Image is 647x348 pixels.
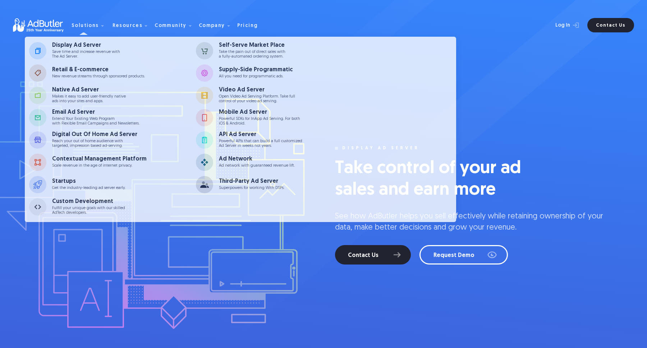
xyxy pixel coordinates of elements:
a: Email Ad Server Extend Your Existing Web Programwith Flexible Email Campaigns and Newsletters. [29,107,195,128]
div: Community [155,23,187,28]
a: Third-Party Ad Server Superpowers for working With DSPs. [196,174,362,195]
div: Email Ad Server [52,109,139,115]
p: Superpowers for working With DSPs. [219,186,284,190]
div: Retail & E-commerce [52,67,145,73]
a: Ad Network Ad network with guaranteed revenue lift. [196,152,362,173]
div: Pricing [237,23,258,28]
a: Mobile Ad Server Powerful SDKs for InApp Ad Serving. For bothiOS & Android. [196,107,362,128]
div: Digital Out Of Home Ad Server [52,132,137,137]
div: Custom Development [52,199,125,204]
p: Makes it easy to add user-friendly native ads into your sites and apps. [52,94,126,104]
a: Log In [536,18,583,32]
p: Powerful APIs that can build a full customized Ad Server in weeks not years. [219,139,302,148]
div: API Ad Server [219,132,302,137]
a: Contact Us [335,245,411,265]
a: API Ad Server Powerful APIs that can build a full customizedAd Server in weeks not years. [196,129,362,151]
div: Self-Serve Market Place [219,42,285,48]
p: Fulfill your unique goals with our skilled AdTech developers. [52,206,125,215]
div: Native Ad Server [52,87,126,93]
p: Reach your out of home audience with targeted, impression based ad-serving. [52,139,137,148]
p: Powerful SDKs for InApp Ad Serving. For both iOS & Android. [219,117,300,126]
a: Pricing [237,22,264,28]
a: Native Ad Server Makes it easy to add user-friendly nativeads into your sites and apps. [29,85,195,106]
a: Video Ad Server Open Video Ad Serving Platform. Take fullcontrol of your video ad serving. [196,85,362,106]
a: Display Ad Server Save time and increase revenue withThe Ad Server. [29,40,195,62]
div: Startups [52,178,125,184]
a: Self-Serve Market Place Take the pain out of direct sales witha fully-automated ordering system. [196,40,362,62]
div: Ad Network [219,156,295,162]
div: Video Ad Server [219,87,295,93]
a: Custom Development Fulfill your unique goals with our skilledAdTech developers. [29,196,195,218]
a: Contextual Management Platform Scale revenue in the age of internet privacy. [29,152,195,173]
div: Company [199,23,225,28]
div: Supply-Side Programmatic [219,67,293,73]
p: New revenue streams through sponsored products. [52,74,145,79]
p: Scale revenue in the age of internet privacy. [52,163,147,168]
a: Contact Us [587,18,634,32]
div: Solutions [72,23,99,28]
a: Supply-Side Programmatic All you need for programmatic ads. [196,62,362,84]
a: Request Demo [419,245,508,265]
a: Startups Get the industry-leading ad server early. [29,174,195,195]
p: Take the pain out of direct sales with a fully-automated ordering system. [219,50,285,59]
p: Get the industry-leading ad server early. [52,186,125,190]
a: Digital Out Of Home Ad Server Reach your out of home audience withtargeted, impression based ad-s... [29,129,195,151]
div: Contextual Management Platform [52,156,147,162]
p: All you need for programmatic ads. [219,74,293,79]
p: Save time and increase revenue with The Ad Server. [52,50,120,59]
p: Open Video Ad Serving Platform. Take full control of your video ad serving. [219,94,295,104]
div: Mobile Ad Server [219,109,300,115]
div: Resources [113,23,143,28]
p: See how AdButler helps you sell effectively while retaining ownership of your data, make better d... [335,211,607,234]
div: Display Ad Server [52,42,120,48]
div: Third-Party Ad Server [219,178,284,184]
a: Retail & E-commerce New revenue streams through sponsored products. [29,62,195,84]
p: Ad network with guaranteed revenue lift. [219,163,295,168]
p: Extend Your Existing Web Program with Flexible Email Campaigns and Newsletters. [52,117,139,126]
